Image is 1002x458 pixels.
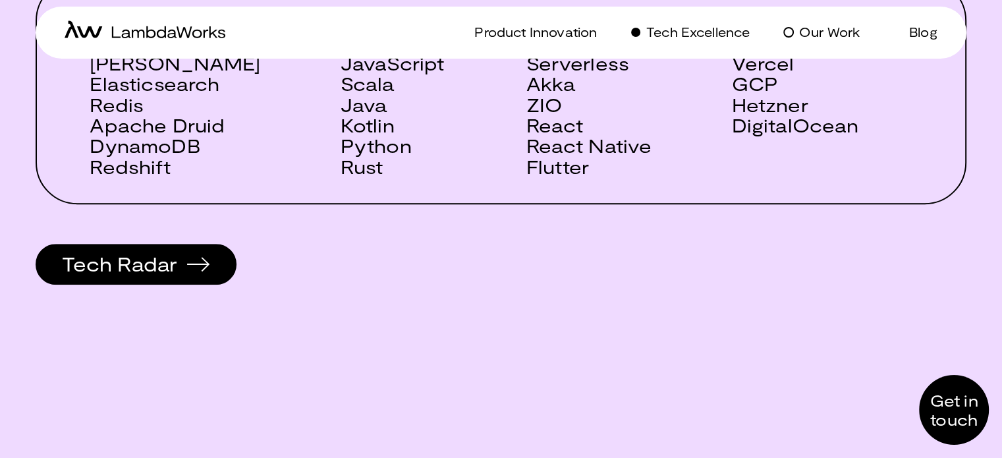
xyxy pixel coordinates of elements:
a: Blog [893,22,937,42]
button: Tech Radar [36,244,237,285]
p: Blog [909,22,937,42]
div: Play Serverless Akka ZIO React React Native Flutter [526,32,705,177]
div: PostgreSQL [PERSON_NAME] Elasticsearch Redis Apache Druid DynamoDB Redshift [90,32,314,177]
a: Tech Radar [36,244,966,285]
a: Our Work [783,22,860,42]
a: Product Innovation [459,22,597,42]
div: TypeScript JavaScript Scala Java Kotlin Python Rust [341,32,500,177]
span: Tech Radar [62,254,177,273]
p: Tech Excellence [646,22,750,42]
p: Our Work [799,22,860,42]
a: home-icon [65,20,225,43]
a: Tech Excellence [630,22,750,42]
div: AWS Vercel GCP Hetzner DigitalOcean [732,32,912,135]
p: Product Innovation [474,22,597,42]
